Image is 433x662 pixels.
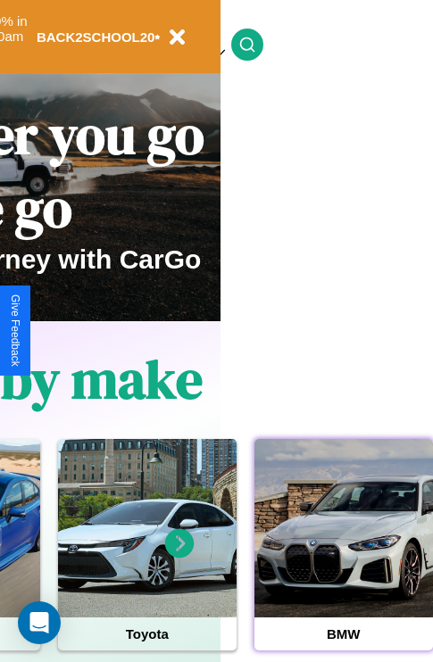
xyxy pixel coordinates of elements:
[37,29,155,45] b: BACK2SCHOOL20
[18,601,61,644] div: Open Intercom Messenger
[9,294,21,367] div: Give Feedback
[254,617,433,650] h4: BMW
[58,617,237,650] h4: Toyota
